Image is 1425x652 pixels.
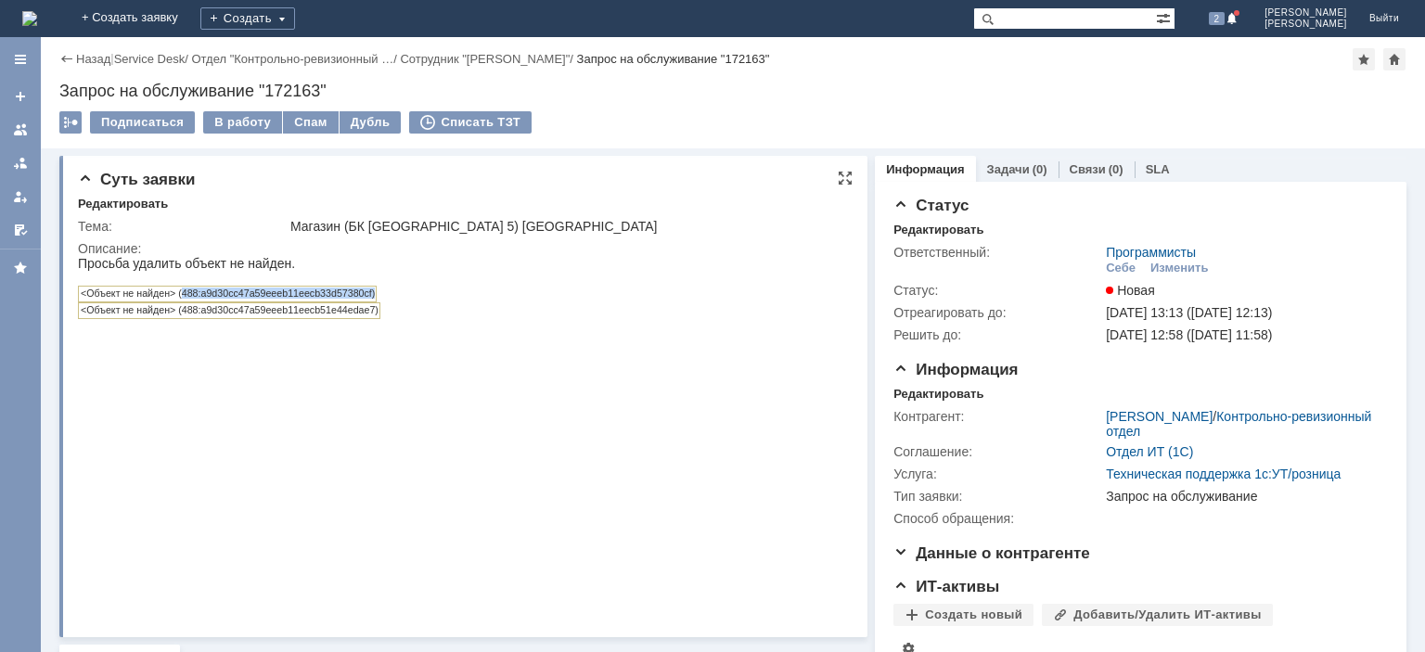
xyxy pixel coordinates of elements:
[6,148,35,178] a: Заявки в моей ответственности
[893,544,1090,562] span: Данные о контрагенте
[1,47,302,63] td: <Объект не найден> (488:a9d30cc47a59eeeb11eecb51e44edae7)
[191,52,400,66] div: /
[893,511,1102,526] div: Способ обращения:
[6,215,35,245] a: Мои согласования
[290,219,841,234] div: Магазин (БК [GEOGRAPHIC_DATA] 5) [GEOGRAPHIC_DATA]
[1106,305,1272,320] span: [DATE] 13:13 ([DATE] 12:13)
[893,361,1018,378] span: Информация
[1109,162,1123,176] div: (0)
[577,52,770,66] div: Запрос на обслуживание "172163"
[200,7,295,30] div: Создать
[22,11,37,26] img: logo
[1353,48,1375,70] div: Добавить в избранное
[886,162,964,176] a: Информация
[1106,327,1272,342] span: [DATE] 12:58 ([DATE] 11:58)
[893,409,1102,424] div: Контрагент:
[1156,8,1175,26] span: Расширенный поиск
[1106,444,1193,459] a: Отдел ИТ (1С)
[1070,162,1106,176] a: Связи
[1150,261,1209,275] div: Изменить
[22,11,37,26] a: Перейти на домашнюю страницу
[1106,489,1379,504] div: Запрос на обслуживание
[893,578,999,595] span: ИТ-активы
[78,241,845,256] div: Описание:
[893,245,1102,260] div: Ответственный:
[1106,409,1379,439] div: /
[1106,283,1155,298] span: Новая
[191,52,393,66] a: Отдел "Контрольно-ревизионный …
[1106,409,1371,439] a: Контрольно-ревизионный отдел
[1106,409,1213,424] a: [PERSON_NAME]
[76,52,110,66] a: Назад
[78,197,168,211] div: Редактировать
[1106,245,1196,260] a: Программисты
[6,182,35,211] a: Мои заявки
[893,305,1102,320] div: Отреагировать до:
[6,115,35,145] a: Заявки на командах
[1265,7,1347,19] span: [PERSON_NAME]
[400,52,570,66] a: Сотрудник "[PERSON_NAME]"
[1033,162,1047,176] div: (0)
[1265,19,1347,30] span: [PERSON_NAME]
[1146,162,1170,176] a: SLA
[78,171,195,188] span: Суть заявки
[59,82,1406,100] div: Запрос на обслуживание "172163"
[400,52,576,66] div: /
[893,283,1102,298] div: Статус:
[893,444,1102,459] div: Соглашение:
[893,327,1102,342] div: Решить до:
[838,171,853,185] div: На всю страницу
[78,219,287,234] div: Тема:
[110,51,113,65] div: |
[893,223,983,237] div: Редактировать
[114,52,192,66] div: /
[6,82,35,111] a: Создать заявку
[114,52,186,66] a: Service Desk
[987,162,1030,176] a: Задачи
[1,31,299,46] td: <Объект не найден> (488:a9d30cc47a59eeeb11eecb33d57380cf)
[1106,261,1136,275] div: Себе
[1106,467,1341,481] a: Техническая поддержка 1с:УТ/розница
[59,111,82,134] div: Работа с массовостью
[1383,48,1406,70] div: Сделать домашней страницей
[893,467,1102,481] div: Услуга:
[1209,12,1226,25] span: 2
[893,197,969,214] span: Статус
[893,387,983,402] div: Редактировать
[893,489,1102,504] div: Тип заявки:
